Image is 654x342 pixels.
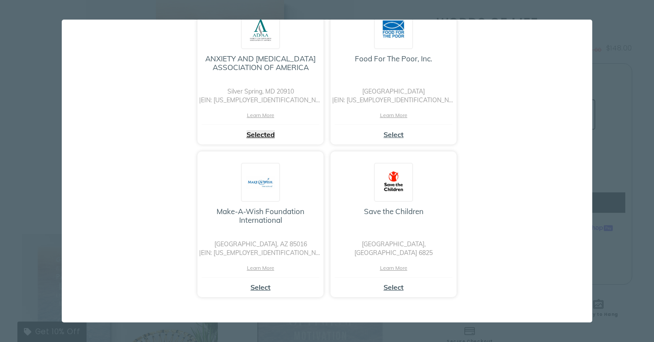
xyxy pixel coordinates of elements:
[375,14,412,46] img: Food For The Poor, Inc.
[197,207,324,237] div: Make-A-Wish Foundation International
[242,171,279,193] img: Make-A-Wish Foundation International
[330,207,457,237] div: Save the Children
[197,265,324,271] div: Learn More
[242,11,279,48] img: ANXIETY AND DEPRESSION ASSOCIATION OF AMERICA
[62,20,592,322] div: Cause Select Modal
[201,249,339,257] span: EIN: [US_EMPLOYER_IDENTIFICATION_NUMBER]
[334,96,472,104] span: EIN: [US_EMPLOYER_IDENTIFICATION_NUMBER]
[330,265,457,271] div: Learn More
[384,130,404,139] button: Select Food For The Poor, Inc.
[330,113,457,118] div: Learn More
[201,96,339,104] span: EIN: [US_EMPLOYER_IDENTIFICATION_NUMBER]
[384,283,404,292] button: Select Save the Children
[330,54,457,84] div: Food For The Poor, Inc.
[375,164,412,201] img: Save the Children
[197,54,324,84] div: ANXIETY AND DEPRESSION ASSOCIATION OF AMERICA
[330,240,457,257] div: [GEOGRAPHIC_DATA], [GEOGRAPHIC_DATA] 6825 |
[197,240,324,257] div: [GEOGRAPHIC_DATA], AZ 85016 |
[330,87,457,104] div: [GEOGRAPHIC_DATA] |
[197,87,324,104] div: Silver Spring, MD 20910 |
[197,113,324,118] div: Learn More
[250,283,270,292] button: Select Make-A-Wish Foundation International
